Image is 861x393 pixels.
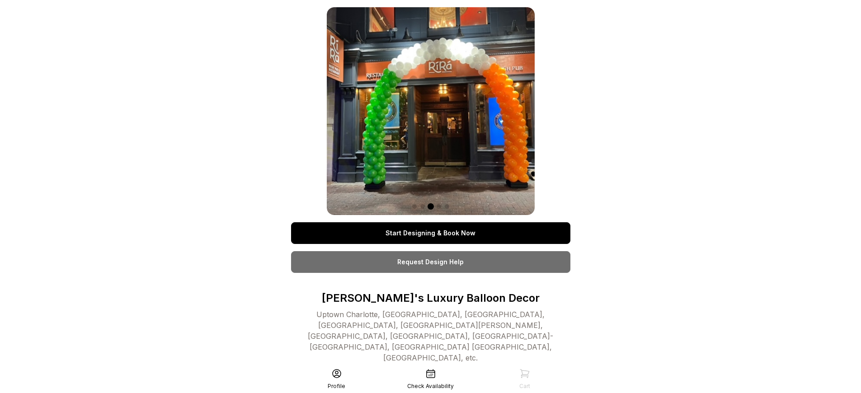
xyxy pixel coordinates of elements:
p: [PERSON_NAME]'s Luxury Balloon Decor [291,291,570,305]
div: Profile [328,383,345,390]
div: Check Availability [407,383,454,390]
a: Request Design Help [291,251,570,273]
div: Cart [519,383,530,390]
a: Start Designing & Book Now [291,222,570,244]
